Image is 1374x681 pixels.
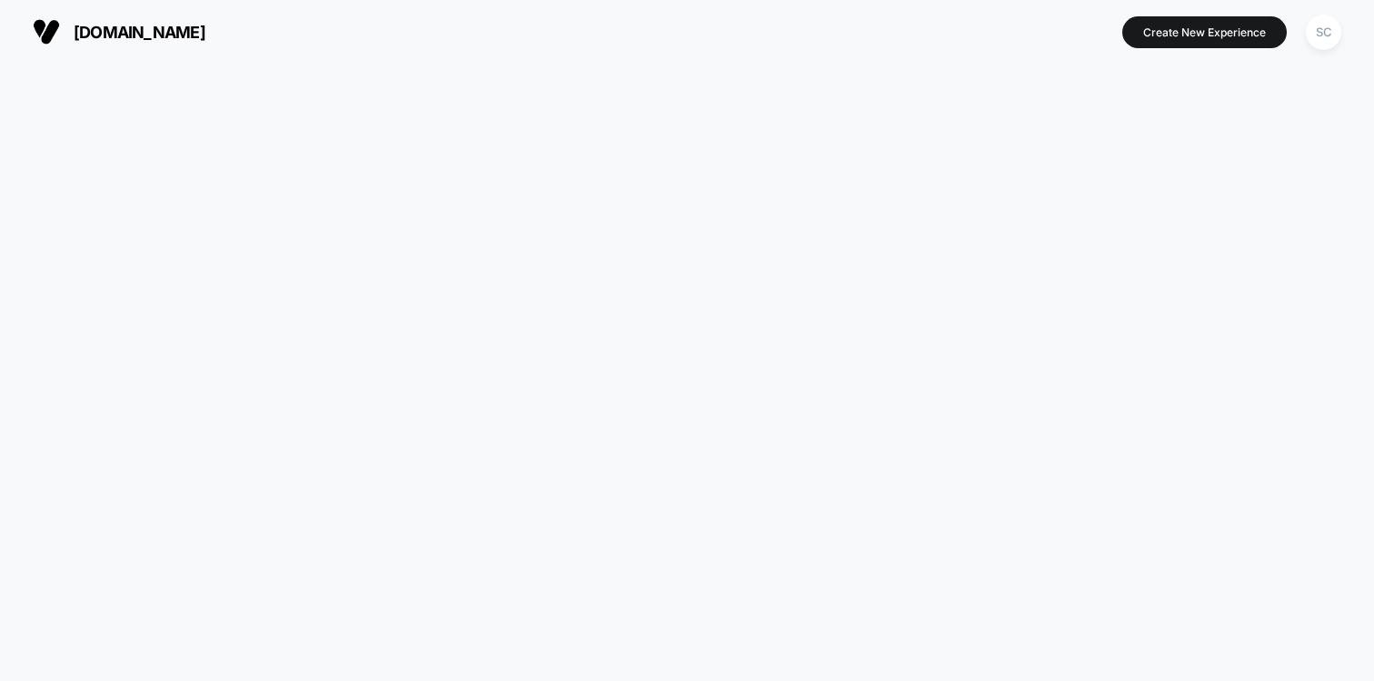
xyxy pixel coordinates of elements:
[1306,15,1341,50] div: SC
[1122,16,1287,48] button: Create New Experience
[27,17,211,46] button: [DOMAIN_NAME]
[74,23,205,42] span: [DOMAIN_NAME]
[33,18,60,45] img: Visually logo
[1300,14,1347,51] button: SC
